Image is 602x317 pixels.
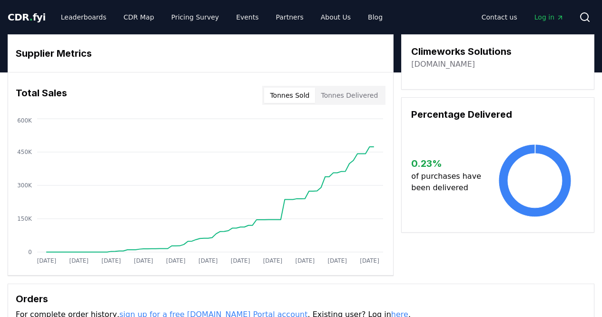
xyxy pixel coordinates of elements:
[360,257,380,264] tspan: [DATE]
[527,9,572,26] a: Log in
[328,257,347,264] tspan: [DATE]
[30,11,33,23] span: .
[101,257,121,264] tspan: [DATE]
[53,9,390,26] nav: Main
[17,215,32,222] tspan: 150K
[313,9,358,26] a: About Us
[28,249,32,256] tspan: 0
[474,9,572,26] nav: Main
[16,86,67,105] h3: Total Sales
[198,257,218,264] tspan: [DATE]
[134,257,153,264] tspan: [DATE]
[411,156,485,171] h3: 0.23 %
[17,182,32,189] tspan: 300K
[474,9,525,26] a: Contact us
[166,257,186,264] tspan: [DATE]
[116,9,162,26] a: CDR Map
[16,46,385,61] h3: Supplier Metrics
[53,9,114,26] a: Leaderboards
[411,107,584,122] h3: Percentage Delivered
[164,9,227,26] a: Pricing Survey
[8,10,46,24] a: CDR.fyi
[231,257,250,264] tspan: [DATE]
[268,9,311,26] a: Partners
[264,88,315,103] button: Tonnes Sold
[360,9,390,26] a: Blog
[315,88,384,103] button: Tonnes Delivered
[17,117,32,124] tspan: 600K
[411,171,485,194] p: of purchases have been delivered
[69,257,89,264] tspan: [DATE]
[16,292,586,306] h3: Orders
[228,9,266,26] a: Events
[534,12,564,22] span: Log in
[37,257,57,264] tspan: [DATE]
[263,257,283,264] tspan: [DATE]
[17,149,32,155] tspan: 450K
[296,257,315,264] tspan: [DATE]
[411,44,512,59] h3: Climeworks Solutions
[8,11,46,23] span: CDR fyi
[411,59,475,70] a: [DOMAIN_NAME]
